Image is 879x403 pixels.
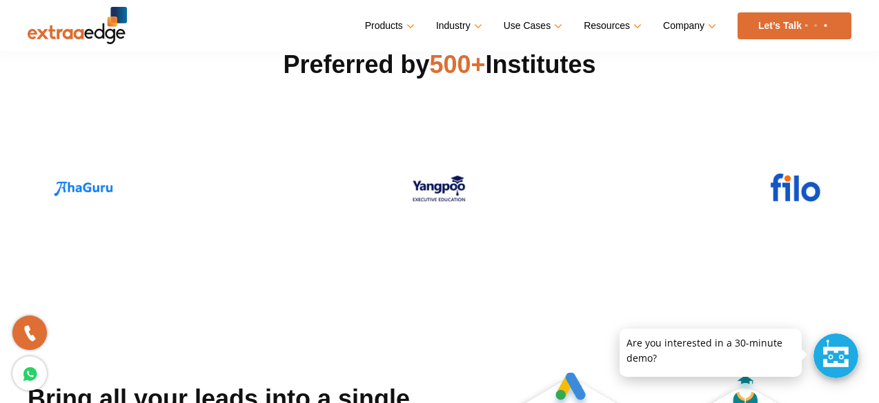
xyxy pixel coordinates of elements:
[584,16,639,36] a: Resources
[436,16,480,36] a: Industry
[365,16,412,36] a: Products
[504,16,560,36] a: Use Cases
[28,48,851,81] h2: Preferred by Institutes
[738,12,851,39] a: Let’s Talk
[430,50,486,79] span: 500+
[663,16,713,36] a: Company
[813,333,858,378] div: Chat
